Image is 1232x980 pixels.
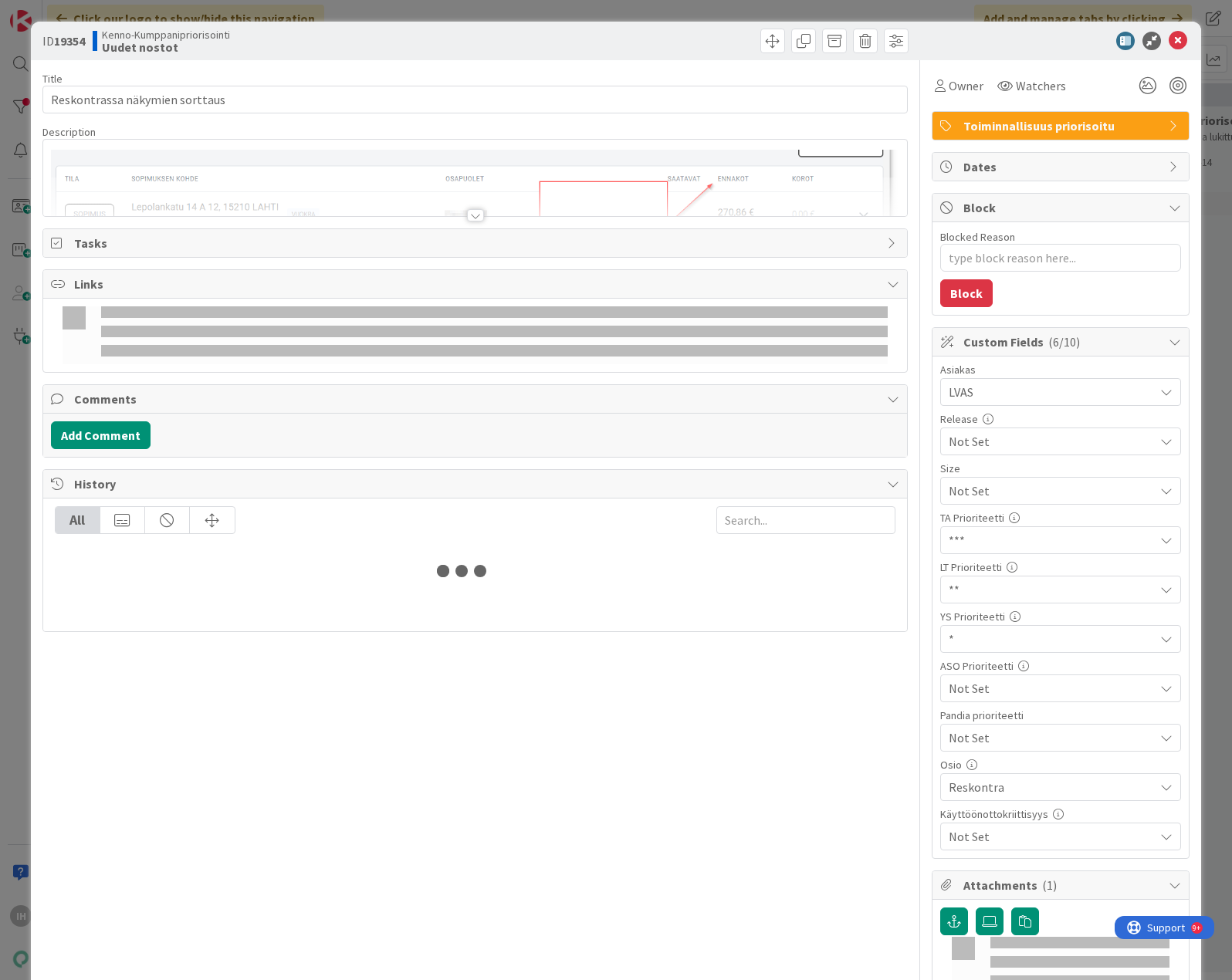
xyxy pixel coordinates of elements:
[716,506,895,534] input: Search...
[42,72,63,86] label: Title
[56,507,100,533] div: All
[42,125,96,139] span: Description
[74,275,879,293] span: Links
[940,809,1181,819] div: Käyttöönottokriittisyys
[940,661,1181,671] div: ASO Prioriteetti
[940,759,1181,770] div: Osio
[940,279,993,307] button: Block
[949,678,1146,699] span: Not Set
[102,41,230,53] b: Uudet nostot
[949,76,983,95] span: Owner
[949,727,1146,749] span: Not Set
[963,198,1161,217] span: Block
[963,117,1161,135] span: Toiminnallisuus priorisoitu
[102,29,230,41] span: Kenno-Kumppanipriorisointi
[51,150,899,433] img: image.png
[963,157,1161,176] span: Dates
[949,480,1146,502] span: Not Set
[42,32,85,50] span: ID
[1048,334,1080,350] span: ( 6/10 )
[54,33,85,49] b: 19354
[78,6,86,19] div: 9+
[940,364,1181,375] div: Asiakas
[963,333,1161,351] span: Custom Fields
[1042,877,1057,893] span: ( 1 )
[940,611,1181,622] div: YS Prioriteetti
[949,383,1154,401] span: LVAS
[74,390,879,408] span: Comments
[949,432,1154,451] span: Not Set
[32,2,70,21] span: Support
[949,778,1154,796] span: Reskontra
[963,876,1161,894] span: Attachments
[940,512,1181,523] div: TA Prioriteetti
[74,234,879,252] span: Tasks
[940,463,1181,474] div: Size
[51,421,151,449] button: Add Comment
[74,475,879,493] span: History
[1016,76,1066,95] span: Watchers
[940,230,1015,244] label: Blocked Reason
[940,414,1181,424] div: Release
[940,562,1181,573] div: LT Prioriteetti
[949,827,1154,846] span: Not Set
[42,86,908,113] input: type card name here...
[940,710,1181,721] div: Pandia prioriteetti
